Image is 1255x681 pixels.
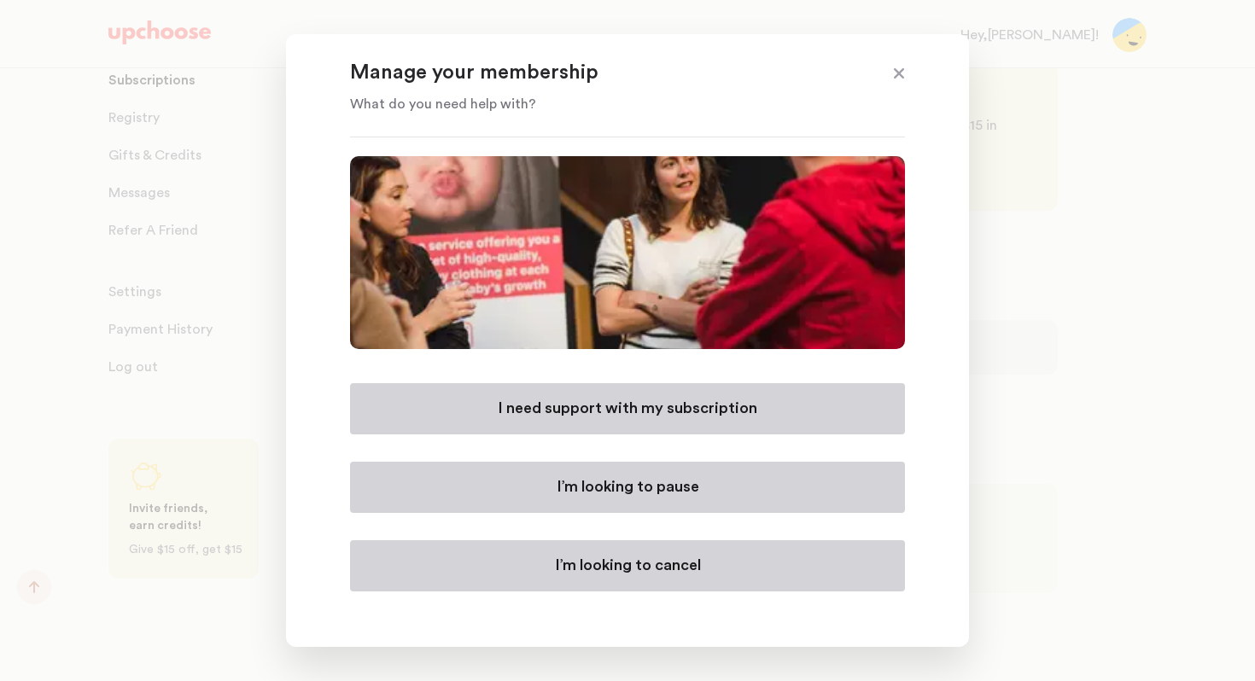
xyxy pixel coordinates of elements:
[350,540,905,591] button: I’m looking to cancel
[498,399,757,419] p: I need support with my subscription
[350,383,905,434] button: I need support with my subscription
[350,156,905,349] img: Manage Membership
[350,462,905,513] button: I’m looking to pause
[350,60,862,87] p: Manage your membership
[555,556,701,576] p: I’m looking to cancel
[350,94,862,114] p: What do you need help with?
[557,477,699,498] p: I’m looking to pause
